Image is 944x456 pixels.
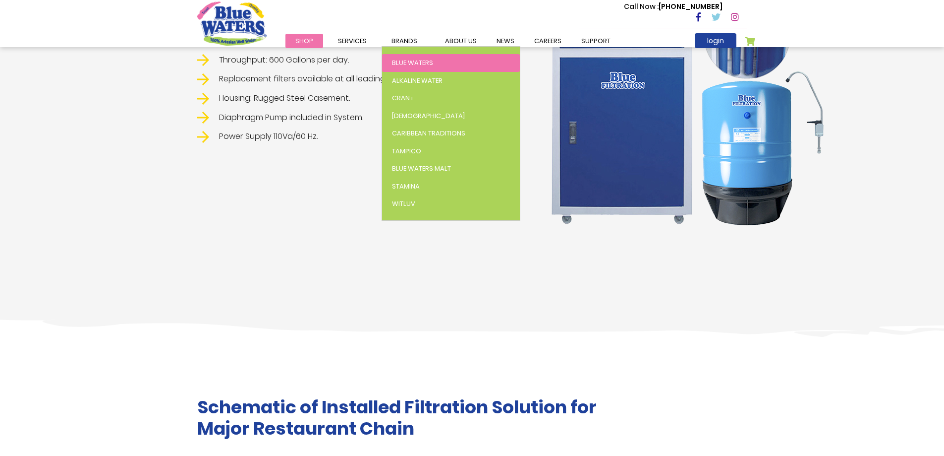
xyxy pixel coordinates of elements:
h1: Schematic of Installed Filtration Solution for Major Restaurant Chain [197,396,606,439]
span: Cran+ [392,93,414,103]
a: support [571,34,620,48]
span: Stamina [392,182,420,191]
a: News [487,34,524,48]
span: WitLuv [392,199,415,208]
li: Replacement filters available at all leading Hardware and Home Stores. [197,73,521,85]
span: Alkaline Water [392,76,443,85]
span: [DEMOGRAPHIC_DATA] [392,111,465,121]
span: Caribbean Traditions [392,129,465,138]
p: [PHONE_NUMBER] [624,1,722,12]
span: Call Now : [624,1,659,11]
span: Blue Waters [392,58,433,67]
span: Brands [391,36,417,46]
li: Power Supply 110Va/60 Hz. [197,130,521,143]
span: Services [338,36,367,46]
a: login [695,33,736,48]
a: careers [524,34,571,48]
li: Throughput: 600 Gallons per day. [197,54,521,66]
span: Blue Waters Malt [392,164,451,173]
li: Housing: Rugged Steel Casement. [197,92,521,105]
a: store logo [197,1,267,45]
span: Shop [295,36,313,46]
li: Diaphragm Pump included in System. [197,112,521,124]
a: about us [435,34,487,48]
span: Tampico [392,146,421,156]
